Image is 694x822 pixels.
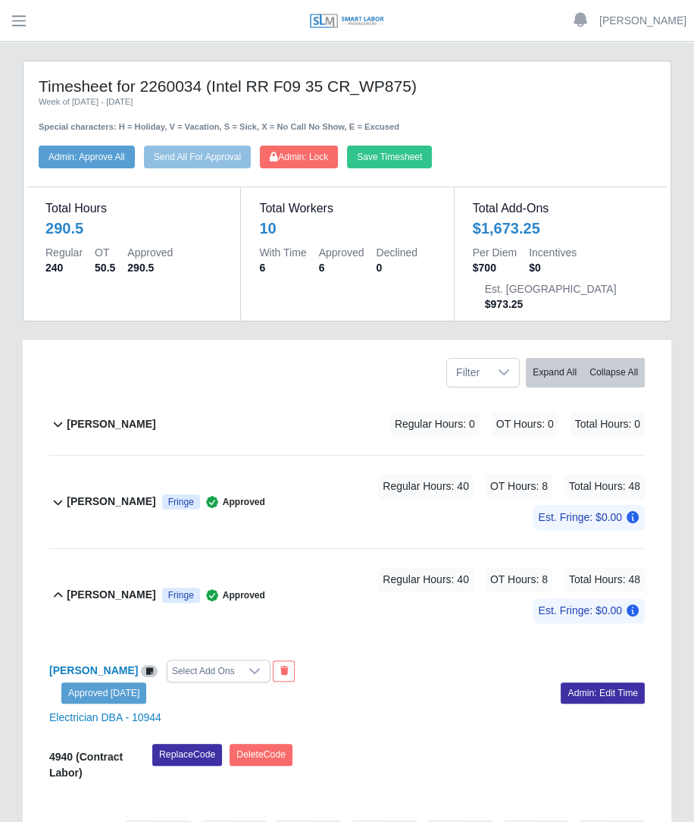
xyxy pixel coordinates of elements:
[45,245,83,260] dt: Regular
[200,588,265,603] span: Approved
[39,96,655,108] div: Week of [DATE] - [DATE]
[168,589,194,601] span: Fringe
[144,146,251,168] button: Send All For Approval
[45,260,83,275] dd: 240
[39,146,135,168] button: Admin: Approve All
[200,494,265,510] span: Approved
[49,711,161,723] a: Electrician DBA - 10944
[49,664,138,676] a: [PERSON_NAME]
[162,588,200,603] div: Prevailing Wage (Fringe Eligible)
[45,218,222,239] div: 290.5
[583,358,645,387] button: Collapse All
[260,146,338,168] button: Admin: Lock
[230,744,292,765] button: DeleteCode
[95,245,115,260] dt: OT
[49,456,645,548] button: [PERSON_NAME] Fringe Approved Regular Hours: 40 OT Hours: 8 Total Hours: 48 Est. Fringe: $0.00
[259,245,306,260] dt: With Time
[599,13,686,29] a: [PERSON_NAME]
[39,77,655,96] h4: Timesheet for 2260034 (Intel RR F09 35 CR_WP875)
[564,567,645,592] span: Total Hours: 48
[259,260,306,275] dd: 6
[486,474,552,499] span: OT Hours: 8
[49,549,645,642] button: [PERSON_NAME] Fringe Approved Regular Hours: 40 OT Hours: 8 Total Hours: 48 Est. Fringe: $0.00
[152,744,222,765] button: ReplaceCode
[61,682,146,704] a: Approved [DATE]
[533,505,645,530] span: Est. Fringe: $0.00
[67,494,155,510] b: [PERSON_NAME]
[526,358,583,387] button: Expand All
[141,664,158,676] a: View/Edit Notes
[526,358,645,387] div: bulk actions
[127,260,173,275] dd: 290.5
[564,474,645,499] span: Total Hours: 48
[390,412,480,437] span: Regular Hours: 0
[485,281,617,296] dt: Est. [GEOGRAPHIC_DATA]
[378,474,474,499] span: Regular Hours: 40
[319,260,364,275] dd: 6
[447,359,489,387] span: Filter
[377,260,417,275] dd: 0
[485,296,617,312] dd: $973.25
[473,260,517,275] dd: $700
[67,587,155,603] b: [PERSON_NAME]
[319,245,364,260] dt: Approved
[492,412,558,437] span: OT Hours: 0
[473,218,649,239] div: $1,673.25
[168,496,194,508] span: Fringe
[529,245,577,260] dt: Incentives
[259,199,435,218] dt: Total Workers
[67,416,155,432] b: [PERSON_NAME]
[486,567,552,592] span: OT Hours: 8
[39,108,655,133] div: Special characters: H = Holiday, V = Vacation, S = Sick, X = No Call No Show, E = Excused
[571,412,645,437] span: Total Hours: 0
[167,660,239,682] div: Select Add Ons
[49,394,645,455] button: [PERSON_NAME] Regular Hours: 0 OT Hours: 0 Total Hours: 0
[95,260,115,275] dd: 50.5
[273,660,295,682] button: End Worker & Remove from the Timesheet
[378,567,474,592] span: Regular Hours: 40
[529,260,577,275] dd: $0
[377,245,417,260] dt: Declined
[309,13,385,30] img: SLM Logo
[473,245,517,260] dt: Per Diem
[259,218,435,239] div: 10
[533,598,645,623] span: Est. Fringe: $0.00
[162,494,200,510] div: Prevailing Wage (Fringe Eligible)
[49,751,123,779] b: 4940 (Contract Labor)
[347,146,432,168] button: Save Timesheet
[45,199,222,218] dt: Total Hours
[473,199,649,218] dt: Total Add-Ons
[127,245,173,260] dt: Approved
[270,152,328,162] span: Admin: Lock
[561,682,645,704] a: Admin: Edit Time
